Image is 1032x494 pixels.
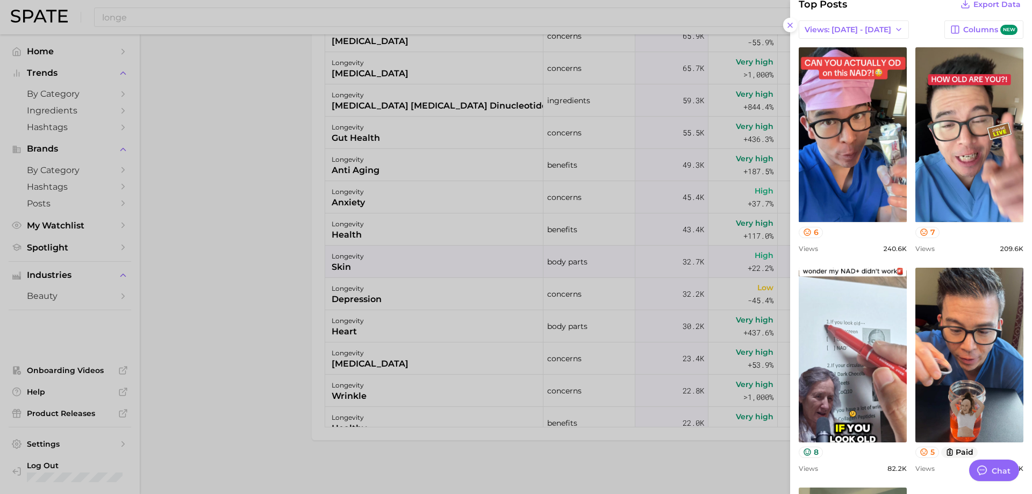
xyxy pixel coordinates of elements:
button: 6 [799,227,823,238]
span: Views: [DATE] - [DATE] [805,25,891,34]
span: Columns [963,25,1017,35]
span: Views [915,464,935,472]
span: 209.6k [1000,245,1023,253]
button: Views: [DATE] - [DATE] [799,20,909,39]
span: Views [799,245,818,253]
button: Columnsnew [944,20,1023,39]
span: 240.6k [883,245,907,253]
span: 82.2k [887,464,907,472]
button: 5 [915,447,939,458]
button: paid [941,447,978,458]
span: Views [915,245,935,253]
span: new [1000,25,1017,35]
button: 8 [799,447,823,458]
span: Views [799,464,818,472]
button: 7 [915,227,940,238]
